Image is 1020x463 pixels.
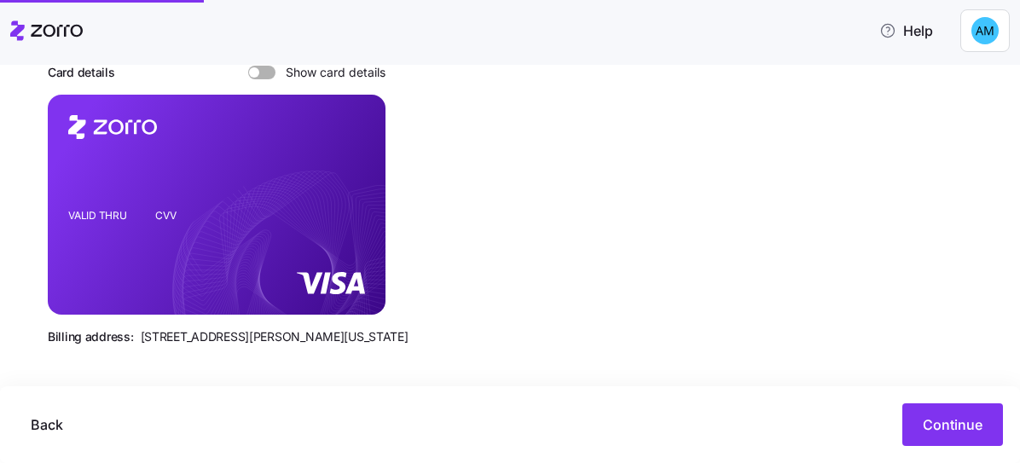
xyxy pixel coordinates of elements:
[902,403,1003,446] button: Continue
[48,64,115,81] h3: Card details
[48,328,134,345] span: Billing address:
[971,17,999,44] img: 8ea411dd04f6013aeffd04bd76847bfc
[155,209,177,222] tspan: CVV
[141,328,409,345] span: [STREET_ADDRESS][PERSON_NAME][US_STATE]
[923,414,982,435] span: Continue
[879,20,933,41] span: Help
[17,403,77,446] button: Back
[275,66,385,79] span: Show card details
[31,414,63,435] span: Back
[68,209,127,222] tspan: VALID THRU
[866,14,947,48] button: Help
